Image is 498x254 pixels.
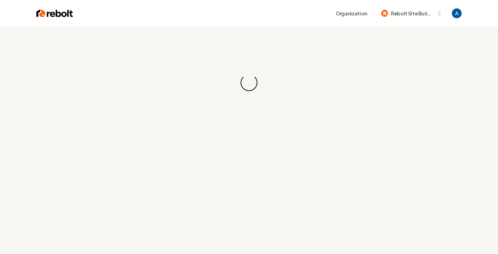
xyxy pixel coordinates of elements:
[381,10,388,17] img: Rebolt Site Builder
[36,8,73,18] img: Rebolt Logo
[391,10,434,17] span: Rebolt Site Builder
[452,8,462,18] img: Andrew Magana
[332,7,371,20] button: Organization
[240,74,258,92] div: Loading
[452,8,462,18] button: Open user button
